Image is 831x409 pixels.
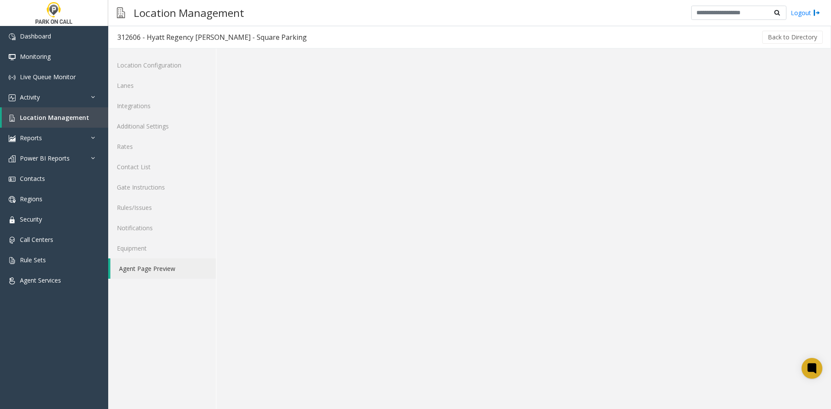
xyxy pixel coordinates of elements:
[20,73,76,81] span: Live Queue Monitor
[9,216,16,223] img: 'icon'
[9,94,16,101] img: 'icon'
[110,258,216,279] a: Agent Page Preview
[20,113,89,122] span: Location Management
[762,31,823,44] button: Back to Directory
[108,96,216,116] a: Integrations
[9,176,16,183] img: 'icon'
[9,33,16,40] img: 'icon'
[108,75,216,96] a: Lanes
[813,8,820,17] img: logout
[108,197,216,218] a: Rules/Issues
[9,237,16,244] img: 'icon'
[108,116,216,136] a: Additional Settings
[9,155,16,162] img: 'icon'
[117,2,125,23] img: pageIcon
[20,276,61,284] span: Agent Services
[791,8,820,17] a: Logout
[20,154,70,162] span: Power BI Reports
[9,135,16,142] img: 'icon'
[117,32,307,43] div: 312606 - Hyatt Regency [PERSON_NAME] - Square Parking
[20,93,40,101] span: Activity
[108,177,216,197] a: Gate Instructions
[20,134,42,142] span: Reports
[9,115,16,122] img: 'icon'
[108,157,216,177] a: Contact List
[108,55,216,75] a: Location Configuration
[9,196,16,203] img: 'icon'
[108,238,216,258] a: Equipment
[9,74,16,81] img: 'icon'
[2,107,108,128] a: Location Management
[9,277,16,284] img: 'icon'
[20,32,51,40] span: Dashboard
[20,52,51,61] span: Monitoring
[20,215,42,223] span: Security
[20,235,53,244] span: Call Centers
[20,174,45,183] span: Contacts
[20,256,46,264] span: Rule Sets
[108,136,216,157] a: Rates
[108,218,216,238] a: Notifications
[20,195,42,203] span: Regions
[129,2,248,23] h3: Location Management
[9,54,16,61] img: 'icon'
[9,257,16,264] img: 'icon'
